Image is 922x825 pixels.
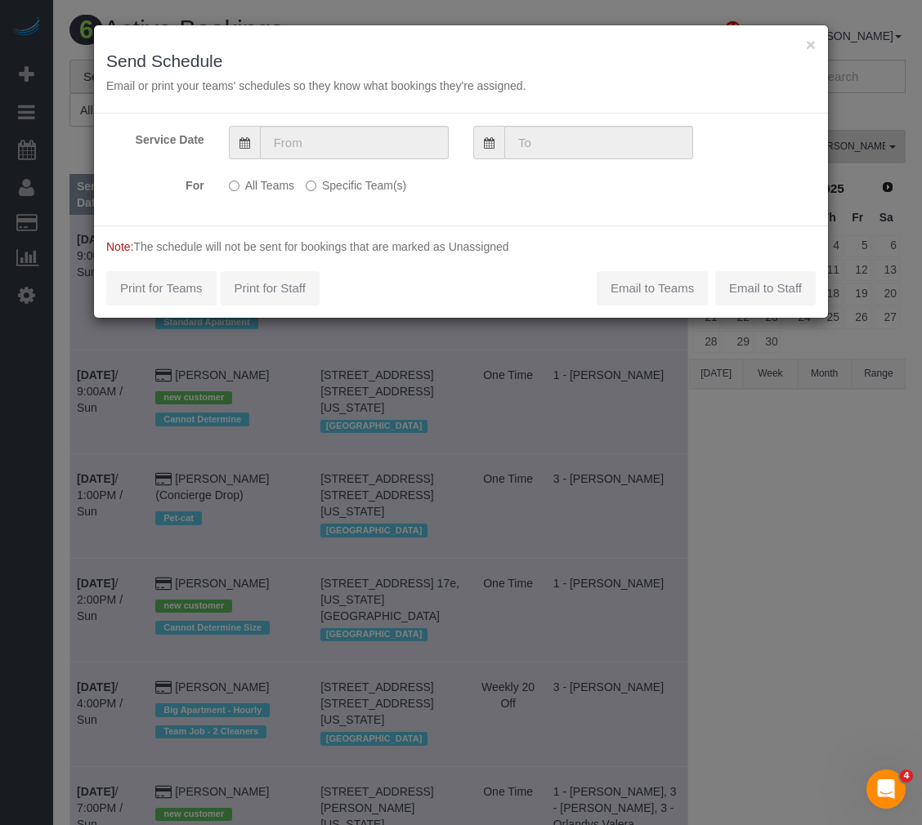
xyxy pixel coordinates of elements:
input: To [504,126,693,159]
label: Specific Team(s) [306,172,406,194]
input: All Teams [229,181,239,191]
button: × [806,36,816,53]
p: Email or print your teams' schedules so they know what bookings they're assigned. [106,78,816,94]
input: Specific Team(s) [306,181,316,191]
input: From [260,126,449,159]
label: All Teams [229,172,294,194]
iframe: Intercom live chat [866,769,906,809]
label: For [94,172,217,194]
span: 4 [900,769,913,783]
p: The schedule will not be sent for bookings that are marked as Unassigned [106,239,816,255]
label: Service Date [94,126,217,148]
span: Note: [106,240,133,253]
h3: Send Schedule [106,51,816,70]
